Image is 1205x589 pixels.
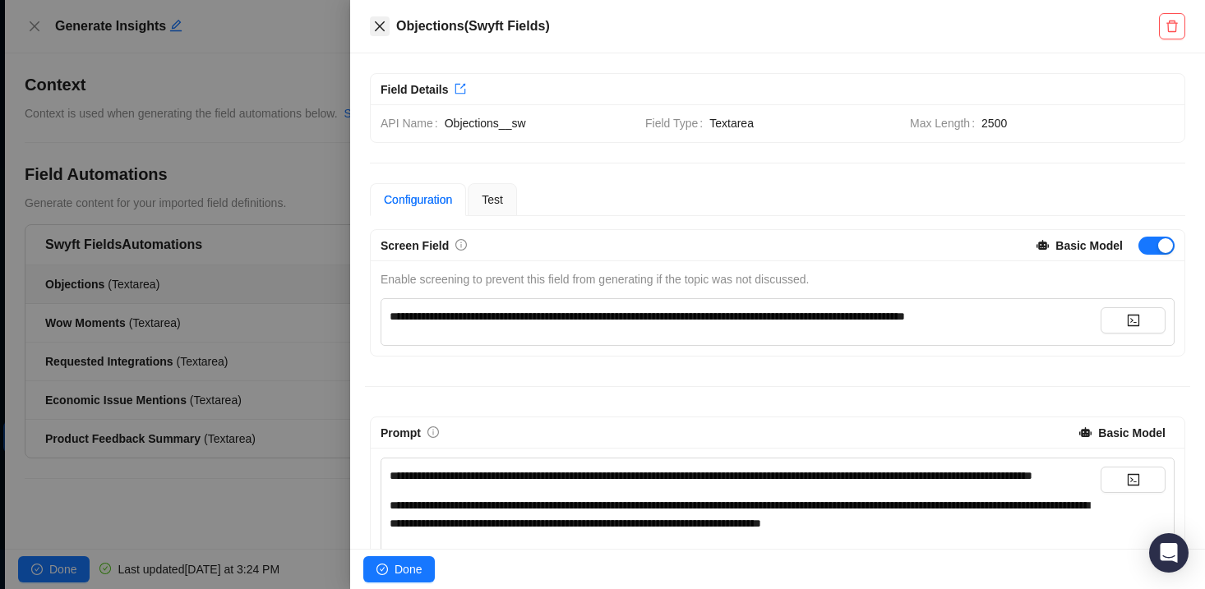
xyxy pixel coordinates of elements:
[384,191,452,209] div: Configuration
[381,426,421,439] span: Prompt
[709,114,897,132] span: Textarea
[381,81,448,99] div: Field Details
[455,239,467,251] span: info-circle
[482,193,503,206] span: Test
[1166,20,1179,33] span: delete
[1127,473,1140,486] span: code
[370,16,390,36] button: Close
[396,16,1159,36] h5: Objections ( Swyft Fields )
[455,83,466,94] span: export
[1127,314,1140,327] span: code
[427,426,439,438] span: info-circle
[381,239,449,252] span: Screen Field
[376,564,388,575] span: check-circle
[645,114,709,132] span: Field Type
[395,560,422,578] span: Done
[363,556,435,582] button: Done
[1098,426,1166,439] strong: Basic Model
[445,114,632,132] span: Objections__sw
[910,114,981,132] span: Max Length
[381,273,809,286] span: Enable screening to prevent this field from generating if the topic was not discussed.
[981,114,1175,132] span: 2500
[373,20,386,33] span: close
[381,114,445,132] span: API Name
[1149,533,1189,573] div: Open Intercom Messenger
[427,426,439,439] a: info-circle
[1055,239,1123,252] strong: Basic Model
[455,239,467,252] a: info-circle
